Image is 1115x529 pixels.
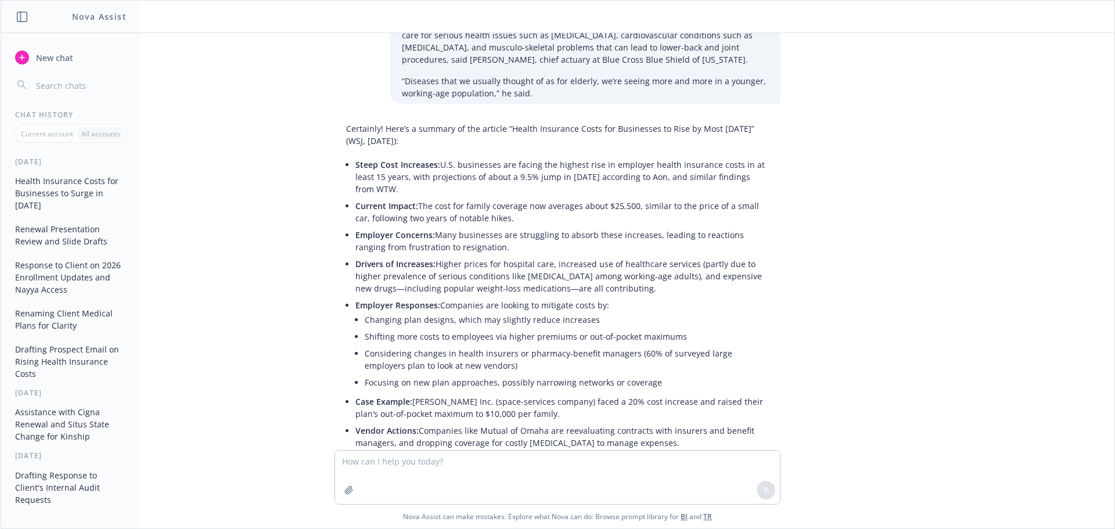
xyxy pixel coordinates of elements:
li: Considering changes in health insurers or pharmacy-benefit managers (60% of surveyed large employ... [365,345,769,374]
button: Renaming Client Medical Plans for Clarity [10,304,131,335]
p: In addition, [DEMOGRAPHIC_DATA] are using more healthcare services, partly due to rising care for... [402,17,769,66]
span: Case Example: [355,396,412,407]
li: Focusing on new plan approaches, possibly narrowing networks or coverage [365,374,769,391]
span: Current Impact: [355,200,418,211]
li: U.S. businesses are facing the highest rise in employer health insurance costs in at least 15 yea... [355,156,769,197]
span: Employer Responses: [355,300,440,311]
li: Many businesses are struggling to absorb these increases, leading to reactions ranging from frust... [355,226,769,255]
p: All accounts [81,129,120,139]
span: Vendor Actions: [355,425,419,436]
button: Drafting Prospect Email on Rising Health Insurance Costs [10,340,131,383]
span: New chat [34,52,73,64]
button: Drafting Response to Client's Internal Audit Requests [10,466,131,509]
input: Search chats [34,77,126,93]
li: Changing plan designs, which may slightly reduce increases [365,311,769,328]
button: Assistance with Cigna Renewal and Situs State Change for Kinship [10,402,131,446]
div: [DATE] [1,157,140,167]
span: Employer Concerns: [355,229,435,240]
li: Higher prices for hospital care, increased use of healthcare services (partly due to higher preva... [355,255,769,297]
div: [DATE] [1,451,140,460]
li: [PERSON_NAME] Inc. (space-services company) faced a 20% cost increase and raised their plan’s out... [355,393,769,422]
div: [DATE] [1,388,140,398]
p: Current account [21,129,73,139]
li: Companies are looking to mitigate costs by: [355,297,769,393]
li: Shifting more costs to employees via higher premiums or out-of-pocket maximums [365,328,769,345]
p: Certainly! Here’s a summary of the article “Health Insurance Costs for Businesses to Rise by Most... [346,123,769,147]
div: Chat History [1,110,140,120]
a: BI [681,512,688,521]
a: TR [703,512,712,521]
button: Health Insurance Costs for Businesses to Surge in [DATE] [10,171,131,215]
button: Response to Client on 2026 Enrollment Updates and Nayya Access [10,255,131,299]
li: Companies like Mutual of Omaha are reevaluating contracts with insurers and benefit managers, and... [355,422,769,451]
span: Drivers of Increases: [355,258,436,269]
button: New chat [10,47,131,68]
span: Nova Assist can make mistakes. Explore what Nova can do: Browse prompt library for and [5,505,1110,528]
h1: Nova Assist [72,10,127,23]
span: Steep Cost Increases: [355,159,440,170]
button: Renewal Presentation Review and Slide Drafts [10,219,131,251]
li: The cost for family coverage now averages about $25,500, similar to the price of a small car, fol... [355,197,769,226]
p: “Diseases that we usually thought of as for elderly, we’re seeing more and more in a younger, wor... [402,75,769,99]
